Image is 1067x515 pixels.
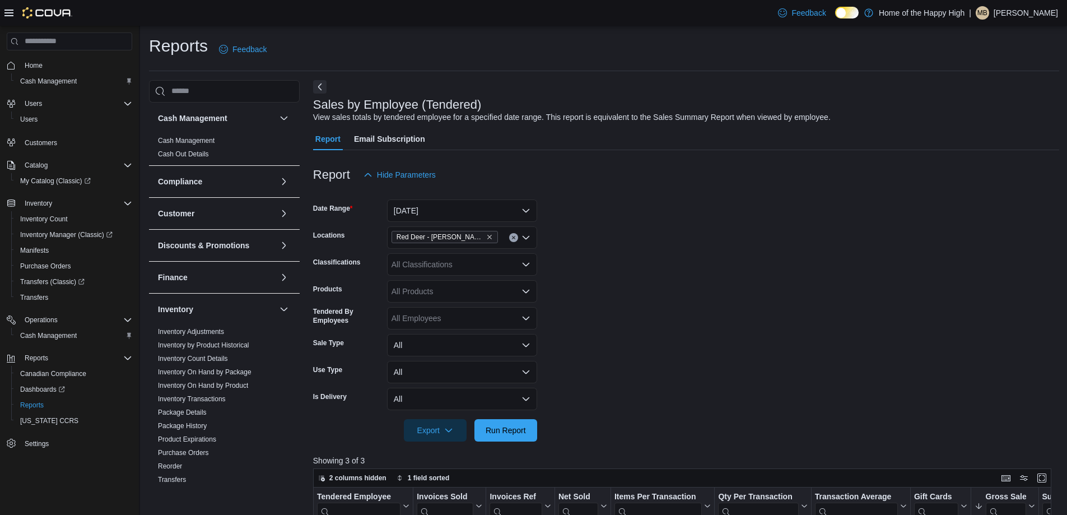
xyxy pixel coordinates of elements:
span: Feedback [232,44,267,55]
a: Users [16,113,42,126]
span: Reorder [158,462,182,471]
div: Invoices Ref [490,492,542,503]
a: Reports [16,398,48,412]
a: Feedback [774,2,830,24]
button: All [387,388,537,410]
span: Email Subscription [354,128,425,150]
button: Next [313,80,327,94]
button: [US_STATE] CCRS [11,413,137,429]
button: Home [2,57,137,73]
button: Finance [158,272,275,283]
button: Compliance [277,175,291,188]
span: Red Deer - Bower Place - Fire & Flower [392,231,498,243]
span: Reports [25,354,48,363]
span: My Catalog (Classic) [16,174,132,188]
a: Dashboards [11,382,137,397]
span: Settings [25,439,49,448]
button: Catalog [2,157,137,173]
span: Package History [158,421,207,430]
span: Customers [25,138,57,147]
button: Finance [277,271,291,284]
button: Settings [2,435,137,452]
a: Inventory by Product Historical [158,341,249,349]
span: Package Details [158,408,207,417]
label: Locations [313,231,345,240]
div: Inventory [149,325,300,491]
span: Red Deer - [PERSON_NAME] Place - Fire & Flower [397,231,484,243]
a: Inventory Transactions [158,395,226,403]
span: Customers [20,135,132,149]
div: Invoices Sold [417,492,473,503]
span: [US_STATE] CCRS [20,416,78,425]
span: Transfers [158,475,186,484]
label: Is Delivery [313,392,347,401]
button: All [387,334,537,356]
button: Remove Red Deer - Bower Place - Fire & Flower from selection in this group [486,234,493,240]
span: Dark Mode [835,18,836,19]
div: Gift Cards [914,492,958,503]
h3: Finance [158,272,188,283]
div: Tendered Employee [317,492,400,503]
button: Discounts & Promotions [158,240,275,251]
button: Keyboard shortcuts [999,471,1013,485]
span: Manifests [16,244,132,257]
a: Reorder [158,462,182,470]
button: Inventory [158,304,275,315]
span: Transfers [20,293,48,302]
nav: Complex example [7,53,132,481]
span: 1 field sorted [408,474,450,482]
span: Purchase Orders [158,448,209,457]
span: Transfers (Classic) [16,275,132,289]
a: My Catalog (Classic) [11,173,137,189]
button: Enter fullscreen [1035,471,1049,485]
button: Customers [2,134,137,150]
a: Cash Out Details [158,150,209,158]
button: Inventory [20,197,57,210]
span: My Catalog (Classic) [20,177,91,185]
p: Showing 3 of 3 [313,455,1059,466]
p: [PERSON_NAME] [994,6,1058,20]
a: Purchase Orders [16,259,76,273]
button: 2 columns hidden [314,471,391,485]
a: Manifests [16,244,53,257]
span: Catalog [25,161,48,170]
a: Inventory On Hand by Product [158,382,248,389]
a: Cash Management [158,137,215,145]
a: Dashboards [16,383,69,396]
h3: Discounts & Promotions [158,240,249,251]
span: Report [315,128,341,150]
div: Qty Per Transaction [718,492,798,503]
span: Inventory Adjustments [158,327,224,336]
span: Cash Management [20,331,77,340]
h3: Inventory [158,304,193,315]
a: Package History [158,422,207,430]
a: Customers [20,136,62,150]
label: Products [313,285,342,294]
span: Reports [20,351,132,365]
button: Inventory Count [11,211,137,227]
p: Home of the Happy High [879,6,965,20]
a: Home [20,59,47,72]
button: 1 field sorted [392,471,454,485]
span: Cash Management [158,136,215,145]
span: Washington CCRS [16,414,132,428]
span: Manifests [20,246,49,255]
span: Users [16,113,132,126]
a: Transfers [158,476,186,484]
button: Canadian Compliance [11,366,137,382]
button: Export [404,419,467,442]
a: Cash Management [16,75,81,88]
p: | [969,6,971,20]
img: Cova [22,7,72,18]
span: Reports [20,401,44,410]
span: Inventory Count Details [158,354,228,363]
button: Reports [11,397,137,413]
span: Cash Management [16,329,132,342]
button: Cash Management [277,112,291,125]
span: Feedback [791,7,826,18]
button: Clear input [509,233,518,242]
h3: Compliance [158,176,202,187]
span: Inventory On Hand by Product [158,381,248,390]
